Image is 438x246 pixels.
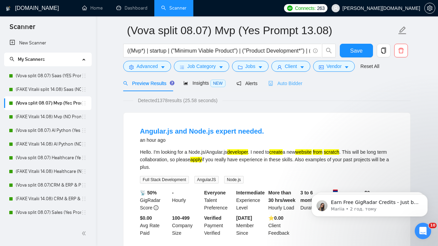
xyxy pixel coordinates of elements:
[203,214,235,237] div: Payment Verified
[4,137,91,151] li: (FAKE Vitalii 14.08) AI Python (NO Prompt 01.07)
[140,176,189,183] span: Full Stack Development
[154,205,158,210] span: info-circle
[140,127,264,135] a: Angular.js and Node.js expert needed.
[322,47,335,54] span: search
[190,157,202,162] mark: apply
[81,114,87,120] span: holder
[268,81,273,86] span: robot
[301,180,438,228] iframe: Intercom notifications повідомлення
[140,136,264,144] div: an hour ago
[16,206,81,219] a: (Vova split 08.07) Sales (Yes Prompt 13.08)
[169,80,175,86] div: Tooltip anchor
[183,81,188,85] span: area-chart
[174,61,229,72] button: barsJob Categorycaret-down
[344,65,349,70] span: caret-down
[415,223,431,239] iframe: Intercom live chat
[4,192,91,206] li: (FAKE Vitalii 14.08) CRM & ERP & PMS (NO Prompt 01.07)
[160,65,165,70] span: caret-down
[161,5,186,11] a: searchScanner
[140,148,394,171] div: Hello. I'm looking for a Node.js/Angular.js . I need to a new . This will be long term collaborat...
[424,5,435,11] a: setting
[81,182,87,188] span: holder
[81,141,87,147] span: holder
[187,63,216,70] span: Job Category
[16,165,81,178] a: (FAKE Vitalii 14.08) Healthcare (NO Prompt 01.07)
[326,63,342,70] span: Vendor
[4,83,91,96] li: (FAKE Vitalii split 14.08) Saas (NO Prompt 01.07)
[340,44,373,57] button: Save
[236,215,252,221] b: [DATE]
[287,5,293,11] img: upwork-logo.png
[127,46,310,55] input: Search Freelance Jobs...
[232,61,269,72] button: folderJobscaret-down
[267,214,299,237] div: Client Feedback
[271,61,310,72] button: userClientcaret-down
[81,210,87,215] span: holder
[203,189,235,211] div: Talent Preference
[4,22,41,36] span: Scanner
[398,26,407,35] span: edit
[300,190,318,203] b: 3 to 6 months
[219,65,223,70] span: caret-down
[4,96,91,110] li: (Vova split 08.07) Mvp (Yes Prompt 13.08)
[350,46,362,55] span: Save
[268,215,283,221] b: ⭐️ 0.00
[16,69,81,83] a: (Vova split 08.07) Saas (YES Prompt 13.08)
[172,215,190,221] b: 100-499
[171,189,203,211] div: Hourly
[4,69,91,83] li: (Vova split 08.07) Saas (YES Prompt 13.08)
[16,124,81,137] a: (Vova split 08.07) AI Python (Yes Prompt 13.08)
[172,190,174,195] b: -
[16,137,81,151] a: (FAKE Vitalii 14.08) AI Python (NO Prompt 01.07)
[322,44,336,57] button: search
[268,81,302,86] span: Auto Bidder
[204,215,222,221] b: Verified
[285,63,297,70] span: Client
[6,3,11,14] img: logo
[194,176,219,183] span: AngularJS
[313,149,322,155] mark: from
[4,36,91,50] li: New Scanner
[127,22,397,39] input: Scanner name...
[267,189,299,211] div: Hourly Load
[258,65,263,70] span: caret-down
[360,63,379,70] a: Reset All
[245,63,256,70] span: Jobs
[4,219,91,233] li: (FAKE Vitalii 14.08) Sales (NO Prompt 01.07)
[269,149,283,155] mark: create
[81,169,87,174] span: holder
[81,128,87,133] span: holder
[429,223,437,228] span: 10
[123,81,172,86] span: Preview Results
[16,178,81,192] a: (Vova split 08.07)CRM & ERP & PMS (Yes Prompt 13.08)
[140,215,152,221] b: $0.00
[81,230,88,237] span: double-left
[236,190,265,195] b: Intermediate
[139,214,171,237] div: Avg Rate Paid
[333,6,338,11] span: user
[10,36,86,50] a: New Scanner
[123,81,128,86] span: search
[137,63,158,70] span: Advanced
[268,190,295,203] b: More than 30 hrs/week
[18,56,45,62] span: My Scanners
[394,44,408,57] button: delete
[16,151,81,165] a: (Vova split 08.07) Healthcare (Yes Prompt 13.08)
[277,65,282,70] span: user
[81,155,87,161] span: holder
[235,214,267,237] div: Member Since
[377,47,390,54] span: copy
[395,47,408,54] span: delete
[324,149,339,155] mark: scratch
[227,149,248,155] mark: developer
[4,110,91,124] li: (FAKE Vitalii 14.08) Mvp (NO Prompt 01.07)
[81,196,87,202] span: holder
[171,214,203,237] div: Company Size
[16,96,81,110] a: (Vova split 08.07) Mvp (Yes Prompt 13.08)
[180,65,184,70] span: bars
[81,73,87,79] span: holder
[123,61,171,72] button: settingAdvancedcaret-down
